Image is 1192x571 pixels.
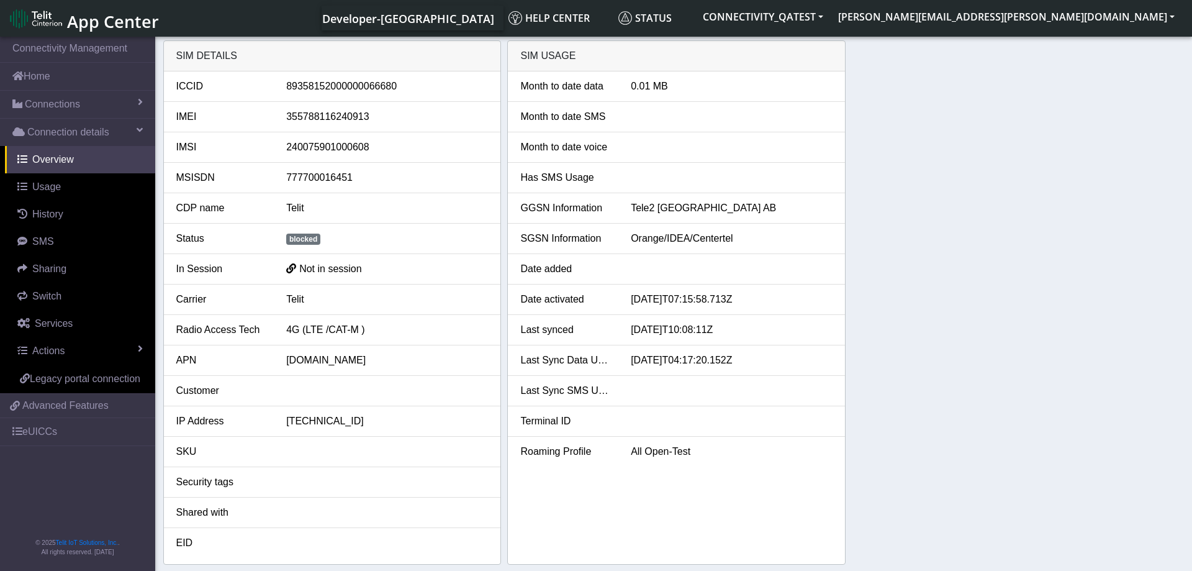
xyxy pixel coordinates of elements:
a: Switch [5,283,155,310]
div: Last Sync SMS Usage [511,383,621,398]
span: Advanced Features [22,398,109,413]
a: Sharing [5,255,155,283]
div: SKU [167,444,278,459]
div: Shared with [167,505,278,520]
div: [DATE]T07:15:58.713Z [621,292,842,307]
span: blocked [286,234,320,245]
div: Has SMS Usage [511,170,621,185]
div: Month to date data [511,79,621,94]
div: MSISDN [167,170,278,185]
img: status.svg [618,11,632,25]
div: Orange/IDEA/Centertel [621,231,842,246]
a: History [5,201,155,228]
span: Status [618,11,672,25]
a: App Center [10,5,157,32]
span: Usage [32,181,61,192]
div: [DOMAIN_NAME] [277,353,497,368]
div: IMSI [167,140,278,155]
div: All Open-Test [621,444,842,459]
div: SGSN Information [511,231,621,246]
div: GGSN Information [511,201,621,216]
img: logo-telit-cinterion-gw-new.png [10,9,62,29]
div: [DATE]T10:08:11Z [621,322,842,337]
div: IP Address [167,414,278,429]
a: Help center [503,6,613,30]
a: Telit IoT Solutions, Inc. [56,539,118,546]
div: Status [167,231,278,246]
div: CDP name [167,201,278,216]
div: 777700016451 [277,170,497,185]
span: Actions [32,345,65,356]
a: Overview [5,146,155,173]
div: [DATE]T04:17:20.152Z [621,353,842,368]
div: ICCID [167,79,278,94]
div: Security tags [167,475,278,490]
a: Your current platform instance [322,6,494,30]
div: Roaming Profile [511,444,621,459]
div: Month to date voice [511,140,621,155]
div: Last Sync Data Usage [511,353,621,368]
span: Sharing [32,263,66,274]
a: Actions [5,337,155,365]
span: Overview [32,154,74,165]
div: 355788116240913 [277,109,497,124]
div: Carrier [167,292,278,307]
div: Date added [511,262,621,276]
div: Tele2 [GEOGRAPHIC_DATA] AB [621,201,842,216]
span: App Center [67,10,159,33]
div: APN [167,353,278,368]
span: SMS [32,236,54,247]
button: [PERSON_NAME][EMAIL_ADDRESS][PERSON_NAME][DOMAIN_NAME] [831,6,1182,28]
div: SIM details [164,41,501,71]
span: Switch [32,291,61,301]
img: knowledge.svg [508,11,522,25]
span: Connections [25,97,80,112]
div: Month to date SMS [511,109,621,124]
div: SIM Usage [508,41,845,71]
div: 4G (LTE /CAT-M ) [277,322,497,337]
span: Not in session [299,263,362,274]
span: Developer-[GEOGRAPHIC_DATA] [322,11,494,26]
div: 0.01 MB [621,79,842,94]
a: Services [5,310,155,337]
div: 89358152000000066680 [277,79,497,94]
div: Telit [277,292,497,307]
a: Status [613,6,695,30]
div: Customer [167,383,278,398]
div: Telit [277,201,497,216]
span: Legacy portal connection [30,373,140,384]
span: History [32,209,63,219]
div: Date activated [511,292,621,307]
div: Terminal ID [511,414,621,429]
a: Usage [5,173,155,201]
div: Last synced [511,322,621,337]
span: Services [35,318,73,329]
div: Radio Access Tech [167,322,278,337]
a: SMS [5,228,155,255]
span: Help center [508,11,590,25]
button: CONNECTIVITY_QATEST [695,6,831,28]
div: In Session [167,262,278,276]
div: IMEI [167,109,278,124]
div: 240075901000608 [277,140,497,155]
div: [TECHNICAL_ID] [277,414,497,429]
span: Connection details [27,125,109,140]
div: EID [167,536,278,550]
